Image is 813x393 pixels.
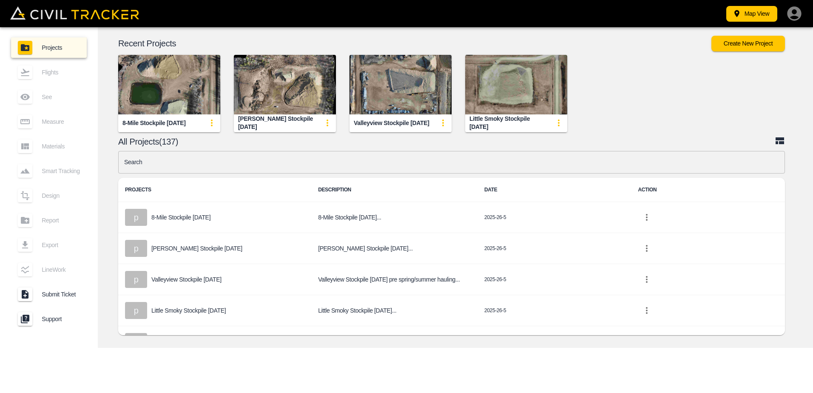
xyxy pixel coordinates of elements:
[318,243,471,254] h6: Hunke Stockpile April 23,2025
[631,178,785,202] th: ACTION
[234,55,336,114] img: Hunke Stockpile April 17,2025
[11,309,87,329] a: Support
[318,212,471,223] h6: 8-Mile Stockpile April 23,2025
[11,37,87,58] a: Projects
[11,284,87,305] a: Submit Ticket
[435,114,452,131] button: update-card-details
[550,114,567,131] button: update-card-details
[125,271,147,288] div: p
[726,6,777,22] button: Map View
[238,115,319,131] div: [PERSON_NAME] Stockpile [DATE]
[42,44,80,51] span: Projects
[478,264,631,295] td: 2025-26-5
[42,291,80,298] span: Submit Ticket
[478,233,631,264] td: 2025-26-5
[478,326,631,357] td: 2025-26-5
[203,114,220,131] button: update-card-details
[478,178,631,202] th: DATE
[350,55,452,114] img: Valleyview Stockpile April 17,2025
[125,240,147,257] div: p
[319,114,336,131] button: update-card-details
[318,274,471,285] h6: Valleyview Stockpile April 17,2025 pre spring/summer hauling
[118,138,775,145] p: All Projects(137)
[465,55,567,114] img: Little Smoky Stockpile April 17,2025
[125,209,147,226] div: p
[118,178,311,202] th: PROJECTS
[118,55,220,114] img: 8-Mile Stockpile April 23,2025
[125,302,147,319] div: p
[469,115,550,131] div: Little Smoky Stockpile [DATE]
[478,202,631,233] td: 2025-26-5
[318,305,471,316] h6: Little Smoky Stockpile April 17,2025
[151,276,222,283] p: Valleyview Stockpile [DATE]
[118,40,711,47] p: Recent Projects
[354,119,429,127] div: Valleyview Stockpile [DATE]
[151,307,226,314] p: Little Smoky Stockpile [DATE]
[10,6,139,20] img: Civil Tracker
[151,245,242,252] p: [PERSON_NAME] Stockpile [DATE]
[711,36,785,51] button: Create New Project
[122,119,186,127] div: 8-Mile Stockpile [DATE]
[42,316,80,322] span: Support
[151,214,210,221] p: 8-Mile Stockpile [DATE]
[125,333,147,350] div: p
[478,295,631,326] td: 2025-26-5
[311,178,478,202] th: DESCRIPTION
